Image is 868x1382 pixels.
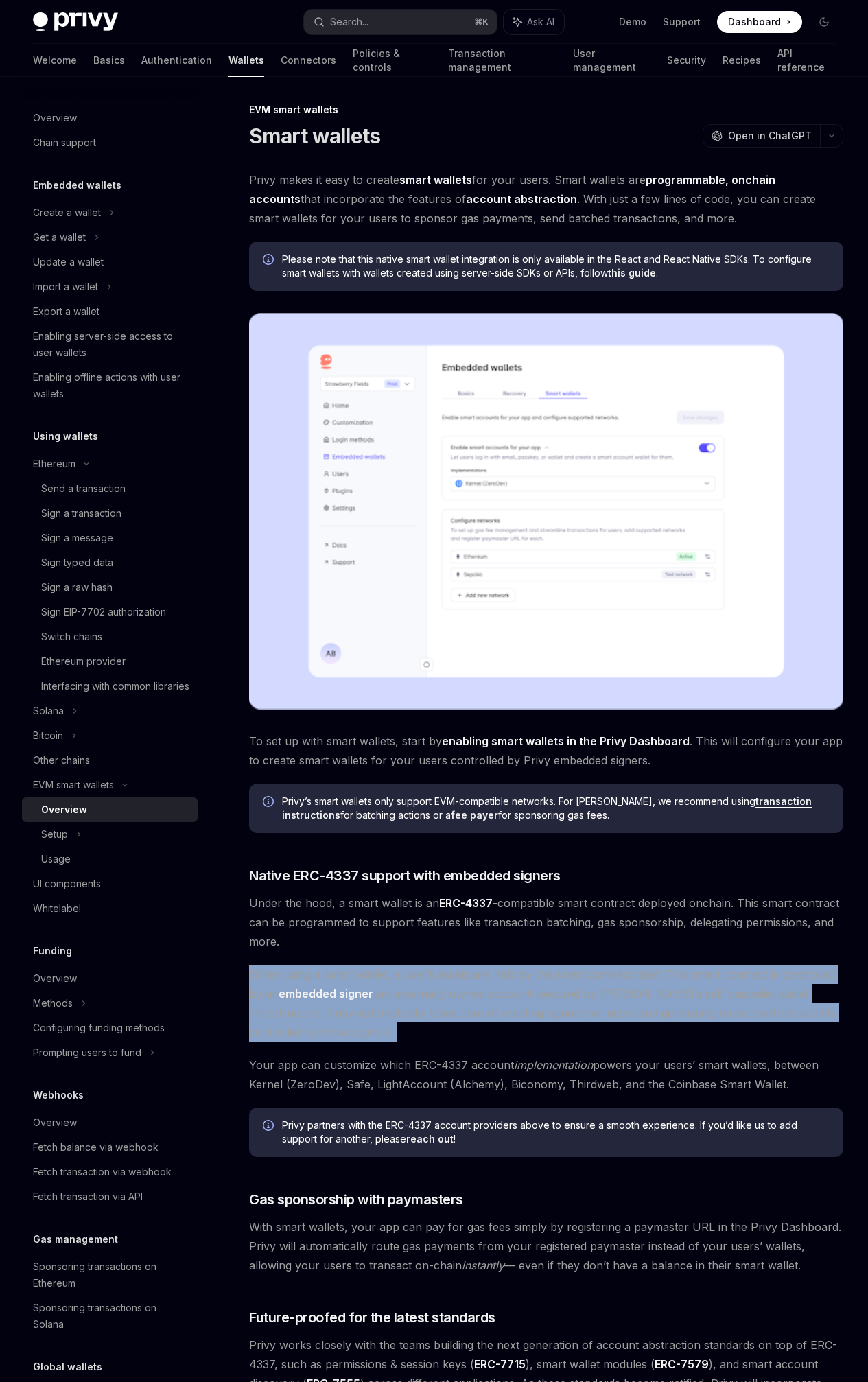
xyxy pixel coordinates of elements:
a: Enabling server-side access to user wallets [22,324,198,365]
div: Send a transaction [41,480,126,497]
div: Sponsoring transactions on Solana [33,1300,189,1333]
div: Fetch transaction via webhook [33,1164,172,1180]
a: Overview [22,1110,198,1135]
div: Setup [41,826,68,843]
a: Send a transaction [22,476,198,501]
a: Sign a raw hash [22,575,198,600]
div: Chain support [33,134,96,151]
a: transaction instructions [282,795,812,821]
div: Overview [33,970,77,987]
h5: Global wallets [33,1359,102,1375]
a: Wallets [228,44,264,77]
a: ERC-7579 [655,1357,709,1372]
a: Export a wallet [22,299,198,324]
a: Other chains [22,748,198,773]
div: Sign a raw hash [41,579,113,596]
button: Open in ChatGPT [703,124,820,148]
div: Update a wallet [33,254,104,270]
h1: Smart wallets [249,124,380,148]
a: Policies & controls [353,44,432,77]
a: account abstraction [466,192,577,207]
div: Create a wallet [33,204,101,221]
a: Chain support [22,130,198,155]
a: reach out [406,1133,454,1145]
span: Please note that this native smart wallet integration is only available in the React and React Na... [282,253,830,280]
a: Fetch transaction via webhook [22,1160,198,1184]
div: Whitelabel [33,900,81,917]
em: implementation [514,1058,593,1072]
div: Other chains [33,752,90,769]
div: Overview [33,1114,77,1131]
div: Enabling server-side access to user wallets [33,328,189,361]
a: Sign EIP-7702 authorization [22,600,198,624]
span: Ask AI [527,15,554,29]
h5: Gas management [33,1231,118,1248]
a: Welcome [33,44,77,77]
div: Overview [33,110,77,126]
span: To set up with smart wallets, start by . This will configure your app to create smart wallets for... [249,731,843,770]
div: Solana [33,703,64,719]
img: dark logo [33,12,118,32]
a: Enabling offline actions with user wallets [22,365,198,406]
span: Open in ChatGPT [728,129,812,143]
svg: Info [263,796,277,810]
span: Under the hood, a smart wallet is an -compatible smart contract deployed onchain. This smart cont... [249,893,843,951]
div: Enabling offline actions with user wallets [33,369,189,402]
a: User management [573,44,650,77]
span: ⌘ K [474,16,489,27]
div: Fetch transaction via API [33,1188,143,1205]
div: Search... [330,14,368,30]
div: Prompting users to fund [33,1044,141,1061]
a: Authentication [141,44,212,77]
strong: smart wallets [399,173,472,187]
span: Privy’s smart wallets only support EVM-compatible networks. For [PERSON_NAME], we recommend using... [282,795,830,822]
div: Overview [41,801,87,818]
h5: Funding [33,943,72,959]
img: Sample enable smart wallets [249,313,843,710]
a: Dashboard [717,11,802,33]
a: Support [663,15,701,29]
h5: Using wallets [33,428,98,445]
a: Switch chains [22,624,198,649]
div: Export a wallet [33,303,99,320]
a: Sign typed data [22,550,198,575]
a: Configuring funding methods [22,1016,198,1040]
a: Security [667,44,706,77]
a: Overview [22,106,198,130]
span: Native ERC-4337 support with embedded signers [249,866,561,885]
div: Usage [41,851,71,867]
div: Ethereum [33,456,75,472]
a: Demo [619,15,646,29]
span: Gas sponsorship with paymasters [249,1190,463,1209]
div: Sign a message [41,530,113,546]
div: Ethereum provider [41,653,126,670]
a: Fetch balance via webhook [22,1135,198,1160]
strong: embedded signer [279,987,373,1000]
a: this guide [608,267,656,279]
a: enabling smart wallets in the Privy Dashboard [442,734,690,749]
div: Methods [33,995,73,1011]
div: Fetch balance via webhook [33,1139,159,1156]
div: UI components [33,876,101,892]
a: Fetch transaction via API [22,1184,198,1209]
span: Privy makes it easy to create for your users. Smart wallets are that incorporate the features of ... [249,170,843,228]
a: Recipes [723,44,761,77]
div: Sign EIP-7702 authorization [41,604,166,620]
span: Dashboard [728,15,781,29]
a: Update a wallet [22,250,198,274]
div: Bitcoin [33,727,63,744]
button: Search...⌘K [304,10,497,34]
div: Sign typed data [41,554,113,571]
div: Interfacing with common libraries [41,678,189,694]
a: Sign a transaction [22,501,198,526]
button: Toggle dark mode [813,11,835,33]
div: Sign a transaction [41,505,121,522]
a: fee payer [451,809,498,821]
span: With smart wallets, your app can pay for gas fees simply by registering a paymaster URL in the Pr... [249,1217,843,1275]
div: EVM smart wallets [249,103,843,117]
a: Sponsoring transactions on Ethereum [22,1254,198,1296]
div: Configuring funding methods [33,1020,165,1036]
a: Whitelabel [22,896,198,921]
div: Sponsoring transactions on Ethereum [33,1258,189,1291]
div: Get a wallet [33,229,86,246]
